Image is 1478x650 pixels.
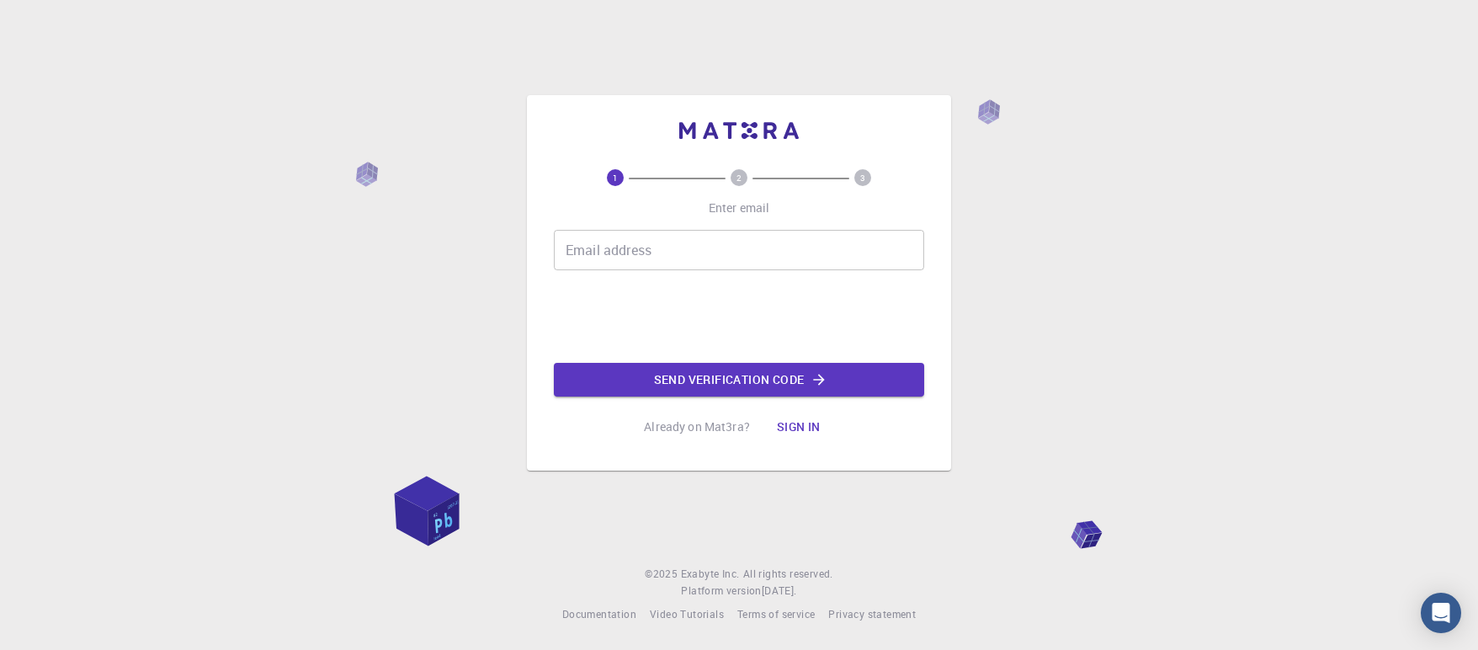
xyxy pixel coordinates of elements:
[681,567,740,580] span: Exabyte Inc.
[860,172,865,184] text: 3
[737,606,815,623] a: Terms of service
[762,583,797,597] span: [DATE] .
[681,566,740,583] a: Exabyte Inc.
[645,566,680,583] span: © 2025
[709,200,770,216] p: Enter email
[762,583,797,599] a: [DATE].
[562,606,636,623] a: Documentation
[644,418,750,435] p: Already on Mat3ra?
[828,607,916,621] span: Privacy statement
[554,363,924,397] button: Send verification code
[743,566,833,583] span: All rights reserved.
[736,172,742,184] text: 2
[611,284,867,349] iframe: reCAPTCHA
[828,606,916,623] a: Privacy statement
[763,410,834,444] button: Sign in
[681,583,761,599] span: Platform version
[650,607,724,621] span: Video Tutorials
[613,172,618,184] text: 1
[650,606,724,623] a: Video Tutorials
[737,607,815,621] span: Terms of service
[562,607,636,621] span: Documentation
[1421,593,1461,633] div: Open Intercom Messenger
